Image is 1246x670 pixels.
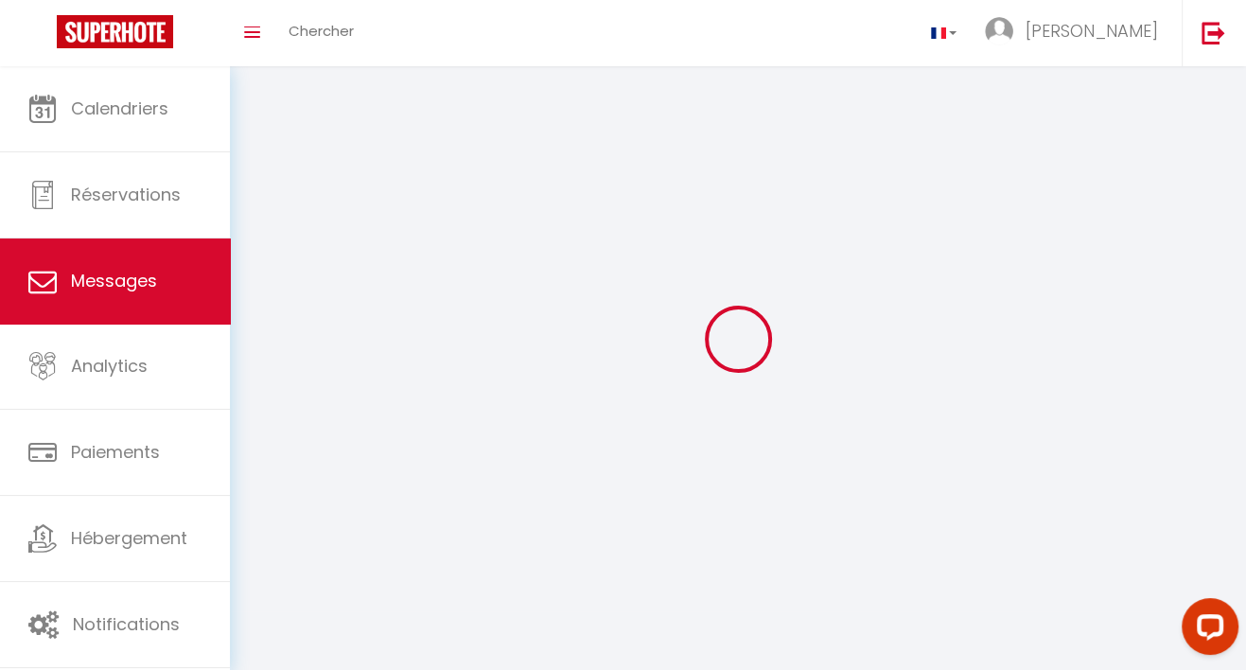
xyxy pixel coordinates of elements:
[289,21,354,41] span: Chercher
[71,183,181,206] span: Réservations
[57,15,173,48] img: Super Booking
[71,354,148,378] span: Analytics
[71,97,168,120] span: Calendriers
[1167,591,1246,670] iframe: LiveChat chat widget
[1026,19,1158,43] span: [PERSON_NAME]
[71,526,187,550] span: Hébergement
[71,440,160,464] span: Paiements
[985,17,1013,45] img: ...
[73,612,180,636] span: Notifications
[1202,21,1225,44] img: logout
[71,269,157,292] span: Messages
